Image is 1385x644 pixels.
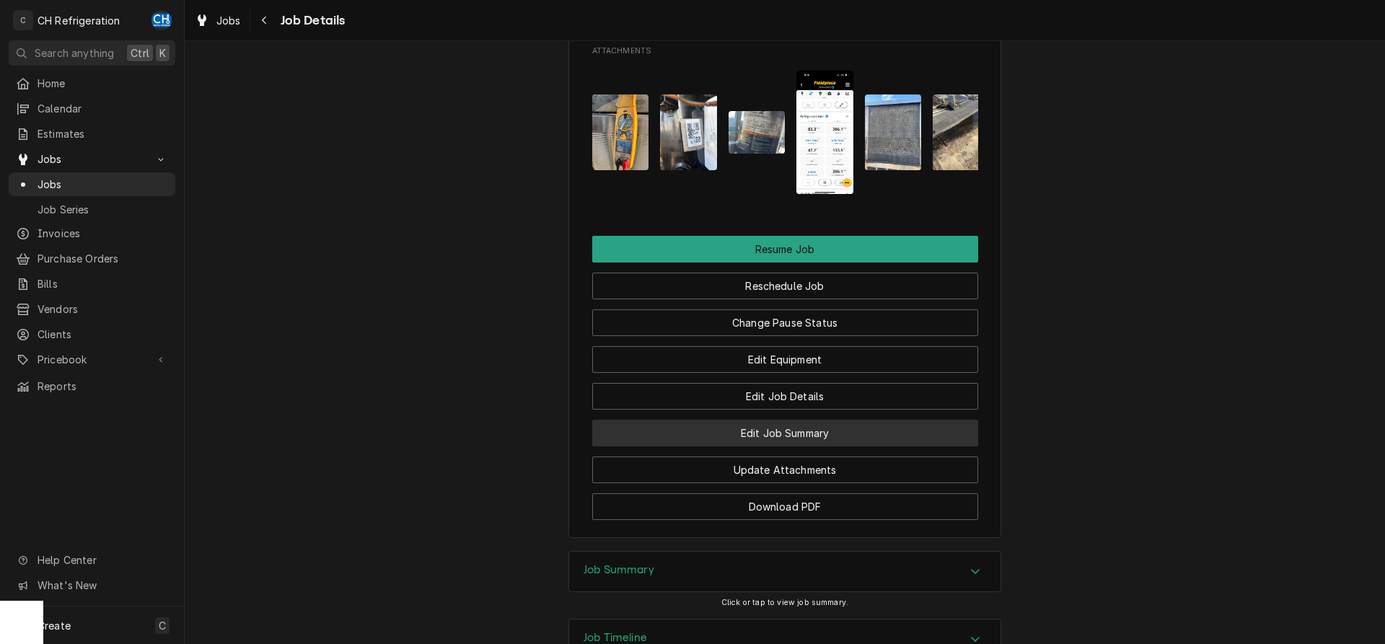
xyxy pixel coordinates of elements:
[38,151,146,167] span: Jobs
[38,177,168,192] span: Jobs
[131,45,149,61] span: Ctrl
[721,598,848,607] span: Click or tap to view job summary.
[189,9,247,32] a: Jobs
[38,379,168,394] span: Reports
[38,352,146,367] span: Pricebook
[159,45,166,61] span: K
[592,446,978,483] div: Button Group Row
[592,420,978,446] button: Edit Job Summary
[9,548,175,572] a: Go to Help Center
[569,552,1001,592] button: Accordion Details Expand Trigger
[151,10,172,30] div: CH
[38,578,167,593] span: What's New
[159,618,166,633] span: C
[9,573,175,597] a: Go to What's New
[865,94,922,170] img: Agr9aUhjSEK3FXXCWC5P
[38,126,168,141] span: Estimates
[592,263,978,299] div: Button Group Row
[592,410,978,446] div: Button Group Row
[592,45,978,206] div: Attachments
[660,94,717,170] img: EwxxkYrRSfm9QDQJ4hzl
[592,273,978,299] button: Reschedule Job
[584,563,654,577] h3: Job Summary
[592,483,978,520] div: Button Group Row
[729,111,786,154] img: sEgn4jTeRDqJlFQfq7iu
[38,276,168,291] span: Bills
[592,309,978,336] button: Change Pause Status
[276,11,346,30] span: Job Details
[9,122,175,146] a: Estimates
[38,76,168,91] span: Home
[9,221,175,245] a: Invoices
[38,101,168,116] span: Calendar
[9,40,175,66] button: Search anythingCtrlK
[9,348,175,371] a: Go to Pricebook
[9,322,175,346] a: Clients
[9,172,175,196] a: Jobs
[38,619,71,632] span: Create
[9,247,175,270] a: Purchase Orders
[592,383,978,410] button: Edit Job Details
[9,97,175,120] a: Calendar
[216,13,241,28] span: Jobs
[38,552,167,568] span: Help Center
[35,45,114,61] span: Search anything
[592,94,649,170] img: Lnp1G64TeGKfH3zrBTyV
[592,45,978,57] span: Attachments
[592,373,978,410] div: Button Group Row
[592,60,978,206] span: Attachments
[9,374,175,398] a: Reports
[38,251,168,266] span: Purchase Orders
[253,9,276,32] button: Navigate back
[9,71,175,95] a: Home
[592,236,978,263] button: Resume Job
[38,327,168,342] span: Clients
[569,552,1001,592] div: Accordion Header
[38,301,168,317] span: Vendors
[592,299,978,336] div: Button Group Row
[592,336,978,373] div: Button Group Row
[592,346,978,373] button: Edit Equipment
[38,13,120,28] div: CH Refrigeration
[9,297,175,321] a: Vendors
[9,272,175,296] a: Bills
[151,10,172,30] div: Chris Hiraga's Avatar
[796,71,853,194] img: C6RVa2rSQC2FG156w0uS
[592,493,978,520] button: Download PDF
[38,226,168,241] span: Invoices
[568,551,1001,593] div: Job Summary
[592,456,978,483] button: Update Attachments
[592,236,978,520] div: Button Group
[592,236,978,263] div: Button Group Row
[38,202,168,217] span: Job Series
[13,10,33,30] div: C
[933,94,990,170] img: ptrn4PpSnyHabXcv6EIg
[9,198,175,221] a: Job Series
[9,147,175,171] a: Go to Jobs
